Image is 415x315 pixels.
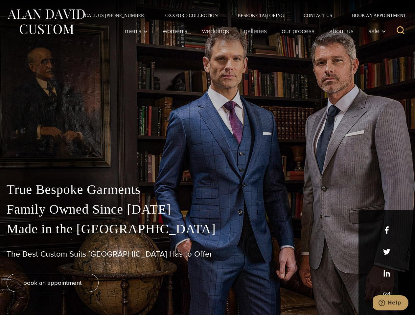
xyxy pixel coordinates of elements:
a: Bespoke Tailoring [228,13,294,18]
a: weddings [195,24,237,37]
img: Alan David Custom [7,7,85,36]
a: Call Us [PHONE_NUMBER] [75,13,155,18]
a: book an appointment [7,274,99,292]
a: Contact Us [294,13,342,18]
a: Women’s [155,24,195,37]
a: Galleries [237,24,274,37]
nav: Secondary Navigation [75,13,408,18]
button: Men’s sub menu toggle [118,24,155,37]
a: About Us [322,24,361,37]
span: book an appointment [23,278,82,287]
nav: Primary Navigation [118,24,390,37]
button: View Search Form [393,23,408,39]
a: Book an Appointment [342,13,408,18]
a: Oxxford Collection [155,13,228,18]
iframe: Opens a widget where you can chat to one of our agents [373,295,408,312]
a: Our Process [274,24,322,37]
p: True Bespoke Garments Family Owned Since [DATE] Made in the [GEOGRAPHIC_DATA] [7,180,408,239]
h1: The Best Custom Suits [GEOGRAPHIC_DATA] Has to Offer [7,249,408,259]
button: Sale sub menu toggle [361,24,390,37]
